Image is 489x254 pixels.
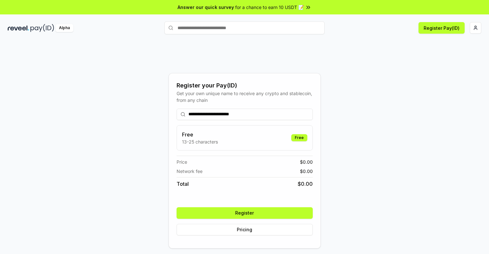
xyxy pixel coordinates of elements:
[235,4,304,11] span: for a chance to earn 10 USDT 📝
[177,90,313,103] div: Get your own unique name to receive any crypto and stablecoin, from any chain
[177,180,189,188] span: Total
[182,138,218,145] p: 13-25 characters
[177,207,313,219] button: Register
[55,24,73,32] div: Alpha
[419,22,465,34] button: Register Pay(ID)
[177,224,313,235] button: Pricing
[300,159,313,165] span: $ 0.00
[298,180,313,188] span: $ 0.00
[182,131,218,138] h3: Free
[177,81,313,90] div: Register your Pay(ID)
[8,24,29,32] img: reveel_dark
[300,168,313,175] span: $ 0.00
[178,4,234,11] span: Answer our quick survey
[291,134,307,141] div: Free
[30,24,54,32] img: pay_id
[177,168,203,175] span: Network fee
[177,159,187,165] span: Price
